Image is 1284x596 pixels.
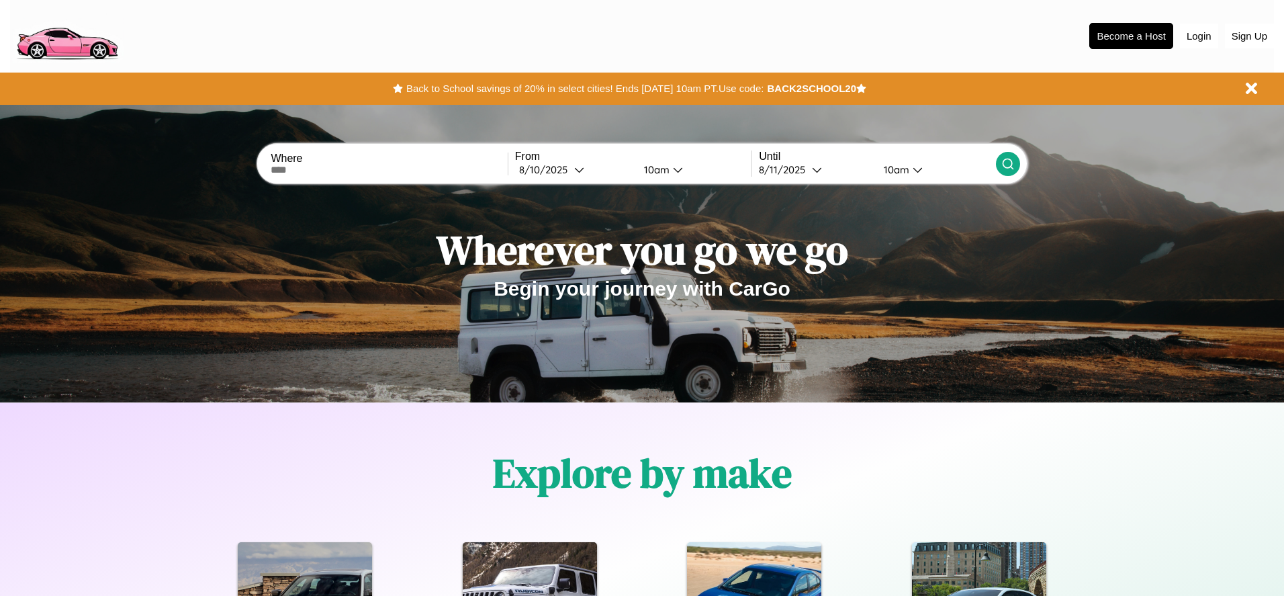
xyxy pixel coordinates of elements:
b: BACK2SCHOOL20 [767,83,856,94]
button: Sign Up [1225,24,1274,48]
button: 10am [873,163,995,177]
label: Until [759,151,995,163]
button: Login [1180,24,1218,48]
img: logo [10,7,124,63]
button: Become a Host [1089,23,1173,49]
div: 8 / 10 / 2025 [519,163,574,176]
label: From [515,151,751,163]
h1: Explore by make [493,445,792,501]
label: Where [271,153,507,165]
button: Back to School savings of 20% in select cities! Ends [DATE] 10am PT.Use code: [403,79,767,98]
div: 8 / 11 / 2025 [759,163,812,176]
div: 10am [877,163,913,176]
button: 10am [633,163,751,177]
button: 8/10/2025 [515,163,633,177]
div: 10am [637,163,673,176]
